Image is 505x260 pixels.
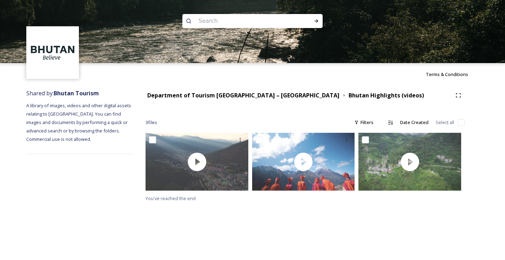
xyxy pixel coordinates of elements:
[426,71,468,77] span: Terms & Conditions
[358,133,461,191] img: thumbnail
[146,195,196,201] span: You've reached the end
[26,102,132,142] span: A library of images, videos and other digital assets relating to [GEOGRAPHIC_DATA]. You can find ...
[54,89,99,97] strong: Bhutan Tourism
[436,119,454,126] span: Select all
[27,27,78,78] img: BT_Logo_BB_Lockup_CMYK_High%2520Res.jpg
[26,89,99,97] span: Shared by:
[146,133,248,191] img: thumbnail
[146,119,157,126] span: 3 file s
[195,13,291,29] input: Search
[147,91,339,99] strong: Department of Tourism [GEOGRAPHIC_DATA] – [GEOGRAPHIC_DATA]
[397,116,432,129] div: Date Created
[349,91,424,99] strong: Bhutan Highlights (videos)
[351,116,377,129] div: Filters
[426,70,479,78] a: Terms & Conditions
[252,133,355,191] img: thumbnail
